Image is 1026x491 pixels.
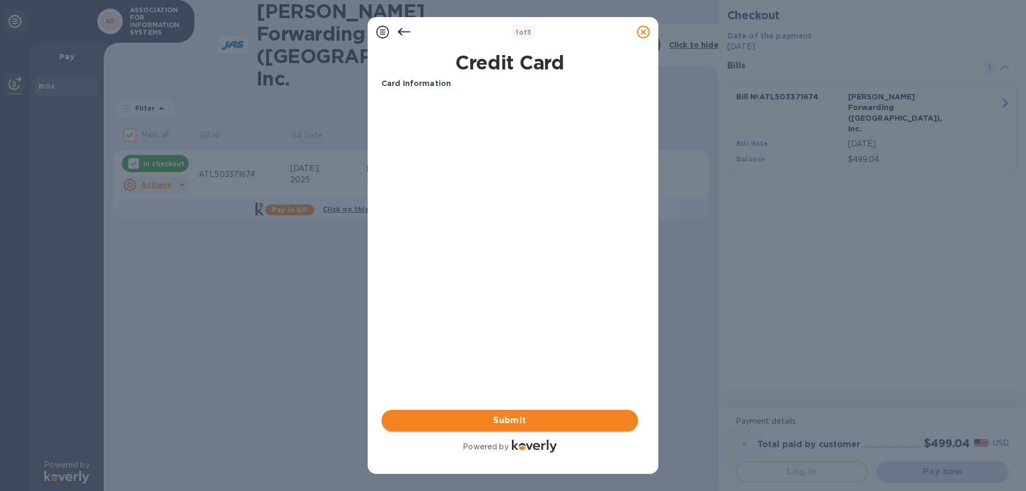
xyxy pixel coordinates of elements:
p: Powered by [463,441,508,453]
span: 1 [516,28,518,36]
button: Submit [382,410,638,431]
iframe: Your browser does not support iframes [382,98,638,258]
img: Logo [512,440,557,453]
b: Card Information [382,79,451,88]
span: Submit [390,414,629,427]
b: of 3 [516,28,532,36]
h1: Credit Card [377,51,642,74]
